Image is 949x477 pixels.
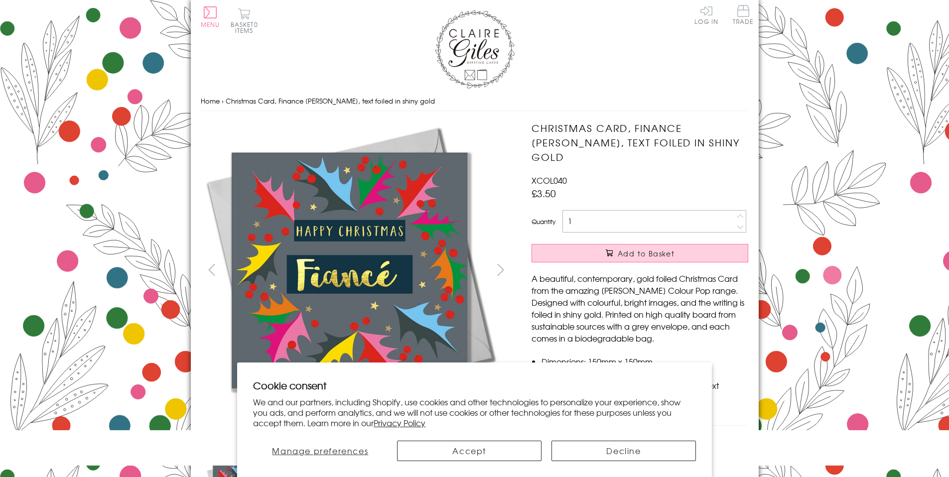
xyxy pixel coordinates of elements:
[222,96,224,106] span: ›
[201,91,749,112] nav: breadcrumbs
[542,356,748,367] li: Dimensions: 150mm x 150mm
[200,121,499,420] img: Christmas Card, Finance Bright Holly, text foiled in shiny gold
[226,96,435,106] span: Christmas Card, Finance [PERSON_NAME], text foiled in shiny gold
[201,20,220,29] span: Menu
[532,244,748,262] button: Add to Basket
[733,5,754,26] a: Trade
[618,248,675,258] span: Add to Basket
[201,258,223,281] button: prev
[235,20,258,35] span: 0 items
[551,441,696,461] button: Decline
[532,121,748,164] h1: Christmas Card, Finance [PERSON_NAME], text foiled in shiny gold
[733,5,754,24] span: Trade
[374,417,425,429] a: Privacy Policy
[532,217,555,226] label: Quantity
[435,10,515,89] img: Claire Giles Greetings Cards
[489,258,512,281] button: next
[253,397,696,428] p: We and our partners, including Shopify, use cookies and other technologies to personalize your ex...
[532,174,567,186] span: XCOL040
[512,121,811,420] img: Christmas Card, Finance Bright Holly, text foiled in shiny gold
[253,441,387,461] button: Manage preferences
[532,186,556,200] span: £3.50
[201,96,220,106] a: Home
[201,6,220,27] button: Menu
[272,445,368,457] span: Manage preferences
[397,441,542,461] button: Accept
[532,272,748,344] p: A beautiful, contemporary, gold foiled Christmas Card from the amazing [PERSON_NAME] Colour Pop r...
[253,378,696,392] h2: Cookie consent
[231,8,258,33] button: Basket0 items
[694,5,718,24] a: Log In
